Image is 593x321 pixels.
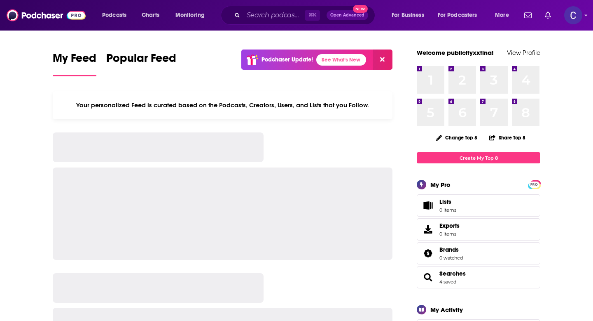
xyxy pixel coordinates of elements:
a: Brands [420,248,436,259]
div: My Pro [430,181,451,189]
span: More [495,9,509,21]
span: Searches [417,266,540,288]
img: Podchaser - Follow, Share and Rate Podcasts [7,7,86,23]
a: Brands [439,246,463,253]
span: Lists [439,198,456,205]
span: My Feed [53,51,96,70]
a: View Profile [507,49,540,57]
a: Lists [417,194,540,217]
img: User Profile [564,6,582,24]
div: Your personalized Feed is curated based on the Podcasts, Creators, Users, and Lists that you Follow. [53,91,392,119]
span: Logged in as publicityxxtina [564,6,582,24]
span: New [353,5,368,13]
a: Searches [420,271,436,283]
a: PRO [529,181,539,187]
button: open menu [386,9,434,22]
button: Open AdvancedNew [327,10,368,20]
span: Charts [142,9,159,21]
span: Monitoring [175,9,205,21]
div: My Activity [430,306,463,314]
button: Share Top 8 [489,130,526,146]
span: 0 items [439,231,460,237]
span: Exports [420,224,436,235]
span: Podcasts [102,9,126,21]
a: Create My Top 8 [417,152,540,163]
button: open menu [96,9,137,22]
a: Searches [439,270,466,277]
span: For Podcasters [438,9,477,21]
a: 0 watched [439,255,463,261]
a: 4 saved [439,279,456,285]
a: Show notifications dropdown [542,8,554,22]
span: Popular Feed [106,51,176,70]
button: Show profile menu [564,6,582,24]
span: For Business [392,9,424,21]
input: Search podcasts, credits, & more... [243,9,305,22]
span: Brands [439,246,459,253]
button: open menu [489,9,519,22]
a: See What's New [316,54,366,66]
button: open menu [170,9,215,22]
a: Show notifications dropdown [521,8,535,22]
button: Change Top 8 [431,132,482,143]
span: Exports [439,222,460,229]
a: Charts [136,9,164,22]
span: Lists [439,198,451,205]
span: Open Advanced [330,13,364,17]
button: open menu [432,9,489,22]
span: Brands [417,242,540,264]
span: Lists [420,200,436,211]
div: Search podcasts, credits, & more... [229,6,383,25]
span: ⌘ K [305,10,320,21]
span: 0 items [439,207,456,213]
a: Exports [417,218,540,241]
a: Popular Feed [106,51,176,76]
a: Welcome publicityxxtina! [417,49,494,57]
a: My Feed [53,51,96,76]
p: Podchaser Update! [261,56,313,63]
